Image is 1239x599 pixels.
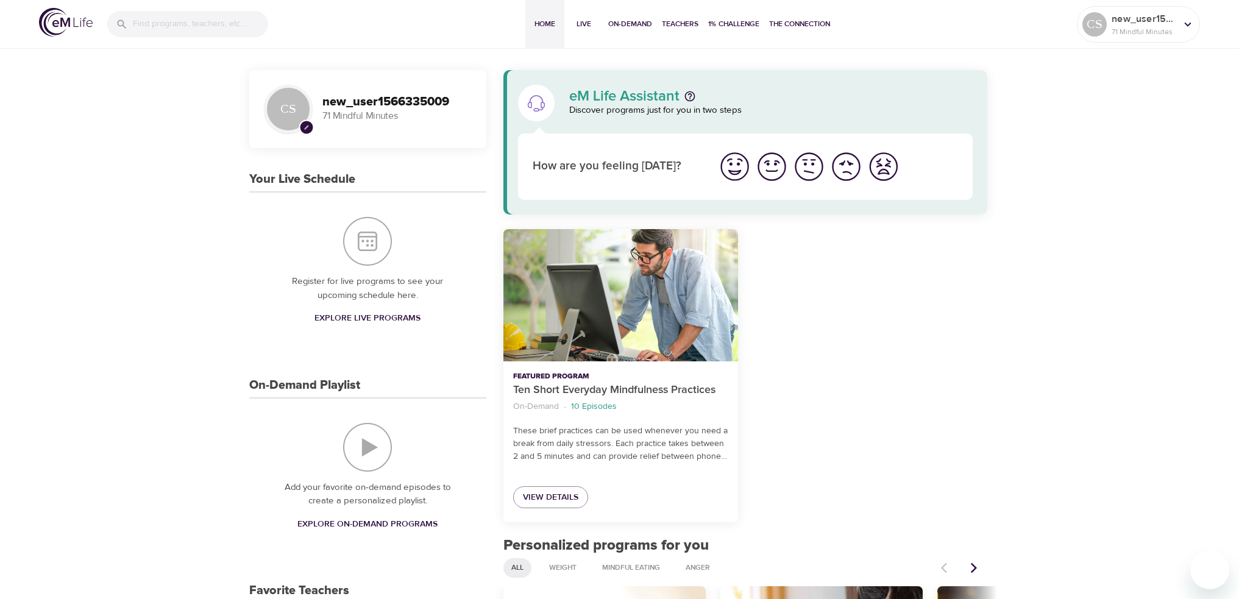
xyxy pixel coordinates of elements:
[1112,26,1176,37] p: 71 Mindful Minutes
[571,400,617,413] p: 10 Episodes
[513,371,728,382] p: Featured Program
[595,562,667,573] span: Mindful Eating
[792,150,826,183] img: ok
[755,150,789,183] img: good
[542,562,584,573] span: Weight
[541,558,584,578] div: Weight
[249,378,360,392] h3: On-Demand Playlist
[264,85,313,133] div: CS
[718,150,751,183] img: great
[513,382,728,399] p: Ten Short Everyday Mindfulness Practices
[662,18,698,30] span: Teachers
[753,148,790,185] button: I'm feeling good
[504,562,531,573] span: All
[274,481,462,508] p: Add your favorite on-demand episodes to create a personalized playlist.
[678,558,718,578] div: Anger
[608,18,652,30] span: On-Demand
[322,95,472,109] h3: new_user1566335009
[867,150,900,183] img: worst
[293,513,442,536] a: Explore On-Demand Programs
[310,307,425,330] a: Explore Live Programs
[865,148,902,185] button: I'm feeling worst
[322,109,472,123] p: 71 Mindful Minutes
[503,229,738,361] button: Ten Short Everyday Mindfulness Practices
[523,490,578,505] span: View Details
[564,399,566,415] li: ·
[790,148,828,185] button: I'm feeling ok
[708,18,759,30] span: 1% Challenge
[513,486,588,509] a: View Details
[513,425,728,463] p: These brief practices can be used whenever you need a break from daily stressors. Each practice t...
[249,584,349,598] h3: Favorite Teachers
[133,11,268,37] input: Find programs, teachers, etc...
[513,399,728,415] nav: breadcrumb
[1082,12,1107,37] div: CS
[678,562,717,573] span: Anger
[569,18,598,30] span: Live
[343,423,392,472] img: On-Demand Playlist
[716,148,753,185] button: I'm feeling great
[527,93,546,113] img: eM Life Assistant
[343,217,392,266] img: Your Live Schedule
[297,517,438,532] span: Explore On-Demand Programs
[769,18,830,30] span: The Connection
[249,172,355,186] h3: Your Live Schedule
[314,311,421,326] span: Explore Live Programs
[1190,550,1229,589] iframe: Button to launch messaging window
[503,558,531,578] div: All
[530,18,559,30] span: Home
[274,275,462,302] p: Register for live programs to see your upcoming schedule here.
[569,89,680,104] p: eM Life Assistant
[513,400,559,413] p: On-Demand
[594,558,668,578] div: Mindful Eating
[569,104,973,118] p: Discover programs just for you in two steps
[39,8,93,37] img: logo
[960,555,987,581] button: Next items
[828,148,865,185] button: I'm feeling bad
[829,150,863,183] img: bad
[1112,12,1176,26] p: new_user1566335009
[533,158,701,175] p: How are you feeling [DATE]?
[503,537,988,555] h2: Personalized programs for you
